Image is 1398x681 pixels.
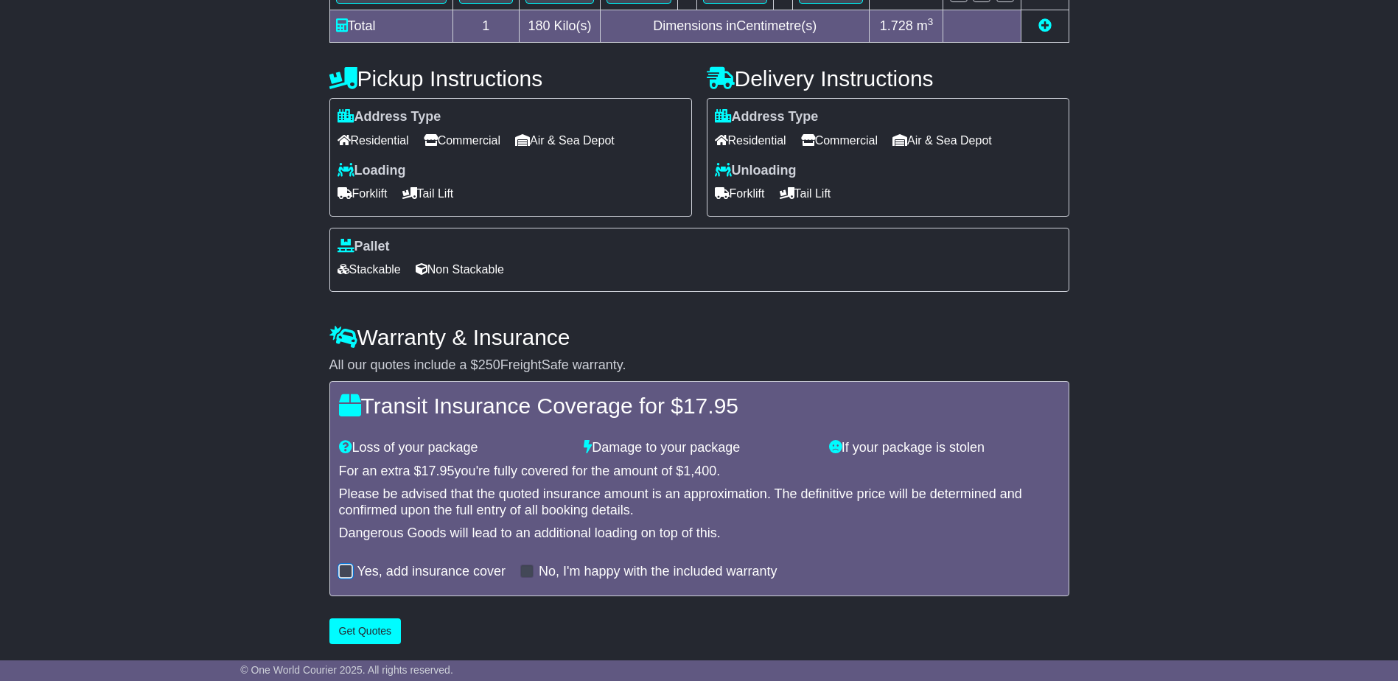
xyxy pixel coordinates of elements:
a: Add new item [1038,18,1052,33]
label: No, I'm happy with the included warranty [539,564,777,580]
span: Air & Sea Depot [515,129,615,152]
div: Damage to your package [576,440,822,456]
span: Forklift [338,182,388,205]
span: Commercial [801,129,878,152]
span: Residential [715,129,786,152]
span: Forklift [715,182,765,205]
button: Get Quotes [329,618,402,644]
span: Residential [338,129,409,152]
label: Address Type [715,109,819,125]
h4: Delivery Instructions [707,66,1069,91]
label: Yes, add insurance cover [357,564,506,580]
div: For an extra $ you're fully covered for the amount of $ . [339,464,1060,480]
span: 1.728 [880,18,913,33]
h4: Transit Insurance Coverage for $ [339,394,1060,418]
span: m [917,18,934,33]
sup: 3 [928,16,934,27]
span: Tail Lift [780,182,831,205]
span: 250 [478,357,500,372]
label: Loading [338,163,406,179]
span: Non Stackable [416,258,504,281]
label: Address Type [338,109,441,125]
label: Unloading [715,163,797,179]
td: Dimensions in Centimetre(s) [601,10,870,43]
span: Commercial [424,129,500,152]
span: Air & Sea Depot [892,129,992,152]
label: Pallet [338,239,390,255]
span: © One World Courier 2025. All rights reserved. [240,664,453,676]
h4: Warranty & Insurance [329,325,1069,349]
div: All our quotes include a $ FreightSafe warranty. [329,357,1069,374]
span: 1,400 [683,464,716,478]
div: If your package is stolen [822,440,1067,456]
h4: Pickup Instructions [329,66,692,91]
span: 180 [528,18,551,33]
div: Dangerous Goods will lead to an additional loading on top of this. [339,525,1060,542]
div: Please be advised that the quoted insurance amount is an approximation. The definitive price will... [339,486,1060,518]
td: Kilo(s) [520,10,601,43]
span: Tail Lift [402,182,454,205]
span: 17.95 [422,464,455,478]
span: Stackable [338,258,401,281]
span: 17.95 [683,394,738,418]
div: Loss of your package [332,440,577,456]
td: Total [329,10,452,43]
td: 1 [452,10,520,43]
